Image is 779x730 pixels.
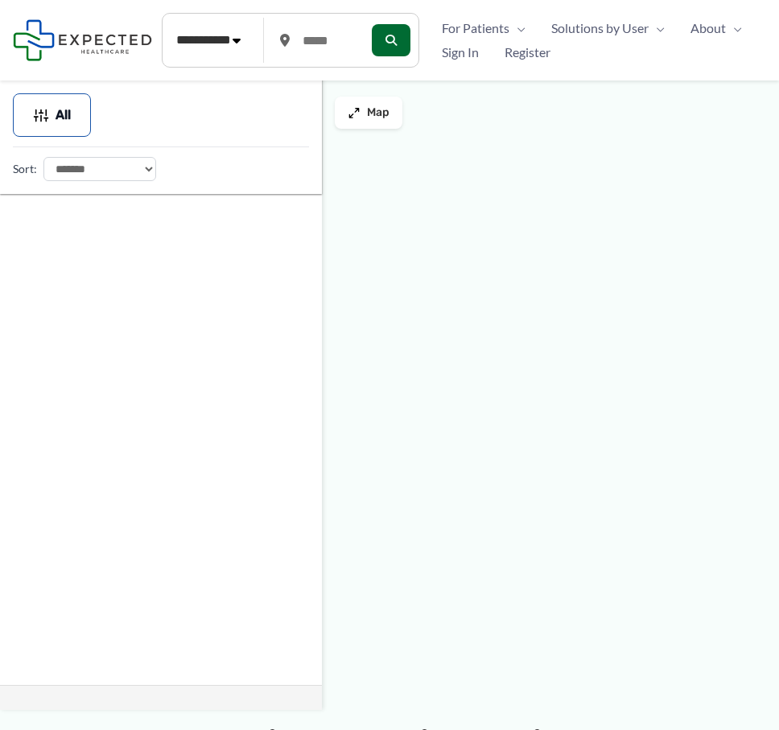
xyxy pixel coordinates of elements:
span: Map [367,106,389,120]
span: Sign In [442,40,479,64]
span: Solutions by User [551,16,649,40]
span: Register [505,40,550,64]
span: Menu Toggle [649,16,665,40]
a: Solutions by UserMenu Toggle [538,16,678,40]
label: Sort: [13,159,37,179]
span: For Patients [442,16,509,40]
a: AboutMenu Toggle [678,16,755,40]
button: Map [335,97,402,129]
img: Filter [33,107,49,123]
a: Sign In [429,40,492,64]
button: All [13,93,91,137]
span: Menu Toggle [726,16,742,40]
span: Menu Toggle [509,16,526,40]
a: Register [492,40,563,64]
a: For PatientsMenu Toggle [429,16,538,40]
span: About [690,16,726,40]
img: Expected Healthcare Logo - side, dark font, small [13,19,152,60]
span: All [56,109,71,121]
img: Maximize [348,106,361,119]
